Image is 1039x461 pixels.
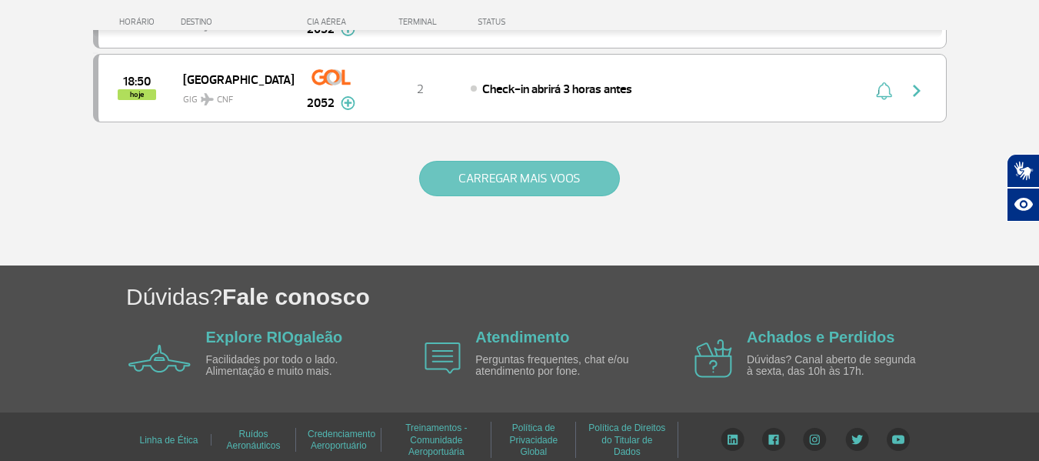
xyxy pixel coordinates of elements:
span: 2052 [307,94,335,112]
a: Linha de Ética [139,429,198,451]
span: 2025-08-27 18:50:00 [123,76,151,87]
img: sino-painel-voo.svg [876,82,892,100]
span: CNF [217,93,233,107]
button: CARREGAR MAIS VOOS [419,161,620,196]
p: Perguntas frequentes, chat e/ou atendimento por fone. [475,354,652,378]
img: Facebook [762,428,785,451]
button: Abrir tradutor de língua de sinais. [1007,154,1039,188]
div: DESTINO [181,17,293,27]
div: STATUS [470,17,595,27]
img: airplane icon [694,339,732,378]
p: Dúvidas? Canal aberto de segunda à sexta, das 10h às 17h. [747,354,924,378]
h1: Dúvidas? [126,281,1039,312]
img: LinkedIn [721,428,744,451]
span: Check-in abrirá 3 horas antes [482,82,632,97]
img: YouTube [887,428,910,451]
img: seta-direita-painel-voo.svg [907,82,926,100]
div: TERMINAL [370,17,470,27]
a: Explore RIOgaleão [206,329,343,346]
img: Twitter [845,428,869,451]
span: [GEOGRAPHIC_DATA] [183,69,281,89]
div: HORÁRIO [98,17,181,27]
img: airplane icon [128,345,191,372]
img: destiny_airplane.svg [201,93,214,105]
img: airplane icon [425,342,461,374]
span: GIG [183,85,281,107]
div: CIA AÉREA [293,17,370,27]
a: Atendimento [475,329,569,346]
span: hoje [118,89,156,100]
img: Instagram [803,428,827,451]
img: mais-info-painel-voo.svg [341,96,355,110]
a: Achados e Perdidos [747,329,894,346]
a: Ruídos Aeronáuticos [226,423,280,456]
a: Credenciamento Aeroportuário [308,423,375,456]
span: Fale conosco [222,284,370,309]
div: Plugin de acessibilidade da Hand Talk. [1007,154,1039,222]
p: Facilidades por todo o lado. Alimentação e muito mais. [206,354,383,378]
button: Abrir recursos assistivos. [1007,188,1039,222]
span: 2 [417,82,424,97]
